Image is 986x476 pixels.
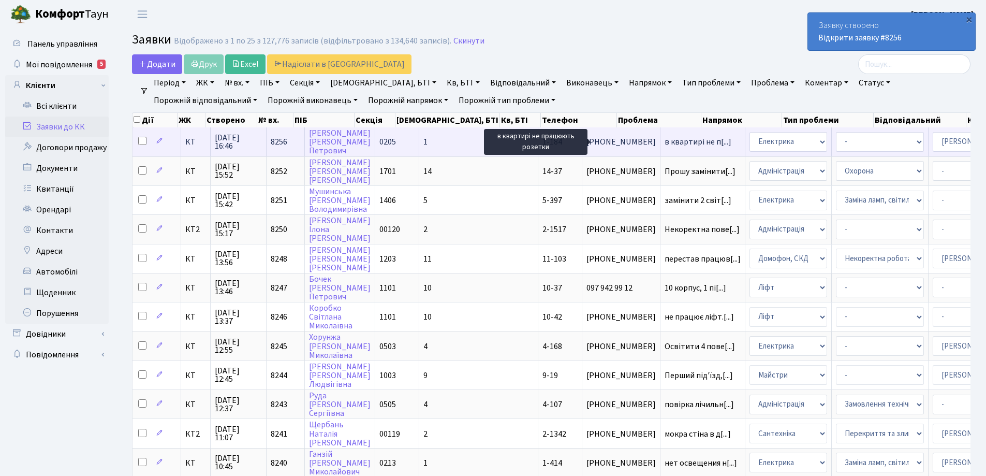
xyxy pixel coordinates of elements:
span: КТ [185,255,206,263]
span: 8243 [271,399,287,410]
span: 0503 [379,341,396,352]
span: 0205 [379,136,396,148]
th: Кв, БТІ [500,113,541,127]
th: ЖК [178,113,205,127]
a: [PERSON_NAME][PERSON_NAME][PERSON_NAME] [309,244,371,273]
span: КТ [185,342,206,351]
a: Договори продажу [5,137,109,158]
span: 1701 [379,166,396,177]
span: 11 [423,253,432,265]
span: 11-103 [542,253,566,265]
span: 1-414 [542,457,562,469]
span: 9-19 [542,370,558,381]
span: 14-37 [542,166,562,177]
span: 8245 [271,341,287,352]
span: Перший під'їзд,[...] [665,370,733,381]
span: 8252 [271,166,287,177]
img: logo.png [10,4,31,25]
span: в квартирі не п[...] [665,136,731,148]
b: [PERSON_NAME] [911,9,974,20]
span: КТ [185,167,206,176]
a: Клієнти [5,75,109,96]
span: 14 [423,166,432,177]
a: Відкрити заявку #8256 [818,32,902,44]
a: Бочек[PERSON_NAME]Петрович [309,273,371,302]
span: КТ2 [185,225,206,234]
th: Телефон [541,113,617,127]
span: КТ [185,313,206,321]
span: Таун [35,6,109,23]
span: КТ [185,284,206,292]
span: 2 [423,428,428,440]
th: Створено [205,113,257,127]
span: 8241 [271,428,287,440]
span: 8248 [271,253,287,265]
span: 8256 [271,136,287,148]
span: [PHONE_NUMBER] [586,138,656,146]
span: 1 [423,136,428,148]
span: 5 [423,195,428,206]
th: [DEMOGRAPHIC_DATA], БТІ [395,113,500,127]
th: Секція [355,113,395,127]
span: 0505 [379,399,396,410]
span: Додати [139,59,175,70]
span: [DATE] 13:37 [215,309,262,325]
a: Статус [855,74,894,92]
span: [DATE] 15:17 [215,221,262,238]
th: № вх. [257,113,293,127]
a: Кв, БТІ [443,74,483,92]
span: 4-107 [542,399,562,410]
a: Період [150,74,190,92]
a: Порожній напрямок [364,92,452,109]
span: мокра стіна в д[...] [665,428,731,440]
span: 00120 [379,224,400,235]
a: № вх. [220,74,254,92]
span: 10 [423,282,432,294]
span: 8246 [271,311,287,323]
span: 2-1517 [542,224,566,235]
a: Всі клієнти [5,96,109,117]
span: [DATE] 16:46 [215,134,262,150]
th: Напрямок [701,113,782,127]
span: 1101 [379,282,396,294]
a: [DEMOGRAPHIC_DATA], БТІ [326,74,440,92]
a: Контакти [5,220,109,241]
th: ПІБ [293,113,355,127]
span: 8244 [271,370,287,381]
div: Відображено з 1 по 25 з 127,776 записів (відфільтровано з 134,640 записів). [174,36,451,46]
span: Мої повідомлення [26,59,92,70]
span: 0213 [379,457,396,469]
b: Комфорт [35,6,85,22]
a: Автомобілі [5,262,109,282]
span: [PHONE_NUMBER] [586,225,656,234]
span: 8251 [271,195,287,206]
span: 4 [423,399,428,410]
div: × [964,14,974,24]
span: 2 [423,224,428,235]
span: Заявки [132,31,171,49]
span: Освітити 4 пове[...] [665,341,735,352]
span: повірка лічильн[...] [665,399,734,410]
a: Довідники [5,324,109,344]
a: Відповідальний [486,74,560,92]
a: ПІБ [256,74,284,92]
span: 1101 [379,311,396,323]
a: Excel [225,54,266,74]
span: 10 корпус, 1 пі[...] [665,282,726,294]
input: Пошук... [858,54,970,74]
span: 00119 [379,428,400,440]
a: Тип проблеми [678,74,745,92]
span: 10-42 [542,311,562,323]
a: Документи [5,158,109,179]
span: 1406 [379,195,396,206]
span: 10-37 [542,282,562,294]
span: [DATE] 11:07 [215,425,262,442]
span: КТ2 [185,430,206,438]
a: Порушення [5,303,109,324]
span: 2-1342 [542,428,566,440]
span: 1 [423,457,428,469]
span: 8250 [271,224,287,235]
span: 1203 [379,253,396,265]
span: Некоректна пове[...] [665,224,740,235]
span: 5-397 [542,195,562,206]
